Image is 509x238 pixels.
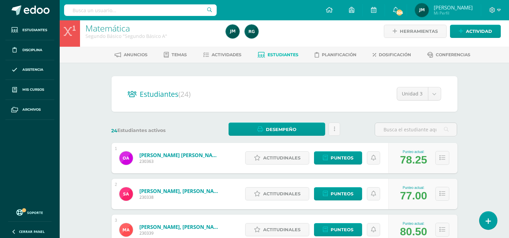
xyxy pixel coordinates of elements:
span: Disciplina [22,47,42,53]
span: Actitudinales [263,188,300,200]
a: Actitudinales [245,187,309,200]
span: Mi Perfil [434,10,473,16]
a: Punteos [314,223,362,236]
span: Temas [172,52,187,57]
span: Dosificación [379,52,411,57]
a: Planificación [315,49,356,60]
div: 77.00 [400,190,427,202]
span: Planificación [322,52,356,57]
a: Estudiantes [258,49,298,60]
span: Actividad [466,25,492,38]
a: Anuncios [115,49,148,60]
a: Soporte [8,208,52,217]
div: 80.50 [400,225,427,238]
img: 12b7c84a092dbc0c2c2dfa63a40b0068.png [226,25,239,38]
a: Dosificación [373,49,411,60]
span: Estudiantes [140,89,191,99]
span: Punteos [331,188,353,200]
a: Estudiantes [5,20,54,40]
img: 12b7c84a092dbc0c2c2dfa63a40b0068.png [415,3,429,17]
a: Disciplina [5,40,54,60]
img: e044b199acd34bf570a575bac584e1d1.png [245,25,258,38]
a: Herramientas [384,25,447,38]
input: Busca el estudiante aquí... [375,123,457,136]
a: Conferencias [427,49,470,60]
a: Punteos [314,187,362,200]
a: Actividad [450,25,501,38]
div: Punteo actual: [400,186,427,190]
span: Punteos [331,152,353,164]
span: Actividades [212,52,241,57]
span: [PERSON_NAME] [434,4,473,11]
div: 78.25 [400,154,427,166]
a: Mis cursos [5,80,54,100]
a: Punteos [314,151,362,165]
span: Estudiantes [22,27,47,33]
span: Asistencia [22,67,43,72]
span: Estudiantes [268,52,298,57]
a: [PERSON_NAME] [PERSON_NAME] [139,152,221,158]
a: [PERSON_NAME], [PERSON_NAME] [139,223,221,230]
span: 230339 [139,230,221,236]
div: 3 [115,218,117,223]
a: Temas [164,49,187,60]
img: 4b0eec721368309cb62f55c1145aebae.png [119,187,133,201]
label: Estudiantes activos [112,127,194,134]
span: (24) [179,89,191,99]
span: 24 [112,128,118,134]
span: Conferencias [436,52,470,57]
img: a8bdca864b2b6b4a6868a784cacbe5ce.png [119,223,133,237]
div: Punteo actual: [400,222,427,225]
span: Archivos [22,107,41,112]
a: Archivos [5,100,54,120]
a: Actitudinales [245,151,309,165]
input: Busca un usuario... [64,4,217,16]
h1: Matemática [85,23,218,33]
a: Actitudinales [245,223,309,236]
a: Actividades [203,49,241,60]
a: Asistencia [5,60,54,80]
div: Punteo actual: [400,150,427,154]
div: 2 [115,182,117,187]
span: Soporte [27,210,43,215]
span: 230338 [139,194,221,200]
img: 5d8b4df31e5746aedd4c829252c230ee.png [119,151,133,165]
div: Segundo Básico 'Segundo Básico A' [85,33,218,39]
span: Anuncios [124,52,148,57]
a: [PERSON_NAME], [PERSON_NAME] [139,188,221,194]
span: Mis cursos [22,87,44,92]
span: Cerrar panel [19,229,45,234]
span: Unidad 3 [402,87,423,100]
span: Herramientas [400,25,438,38]
span: Actitudinales [263,152,300,164]
a: Unidad 3 [397,87,441,100]
a: Desempeño [229,123,325,136]
div: 1 [115,146,117,151]
a: Matemática [85,22,130,34]
span: Desempeño [266,123,296,136]
span: 230363 [139,158,221,164]
span: Actitudinales [263,223,300,236]
span: Punteos [331,223,353,236]
span: 306 [396,9,403,16]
